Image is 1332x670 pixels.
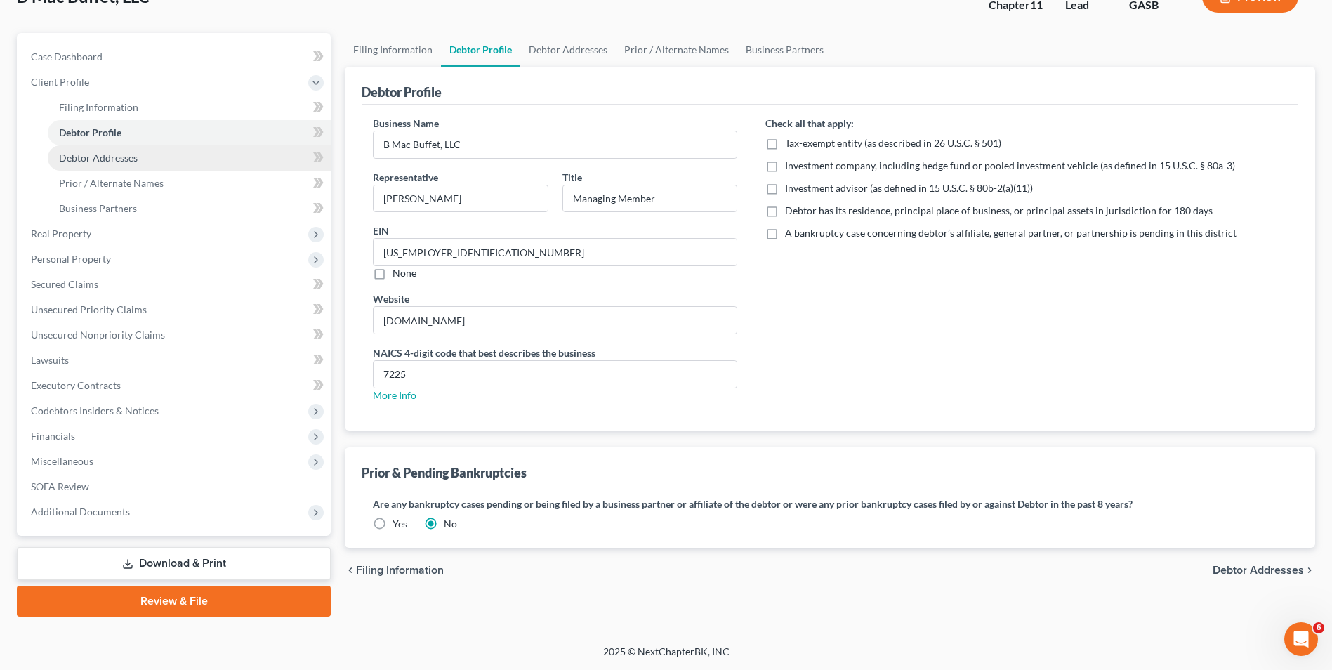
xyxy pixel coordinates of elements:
[374,239,737,265] input: --
[441,33,520,67] a: Debtor Profile
[373,223,389,238] label: EIN
[373,170,438,185] label: Representative
[31,354,69,366] span: Lawsuits
[31,405,159,416] span: Codebtors Insiders & Notices
[393,266,416,280] label: None
[1313,622,1324,633] span: 6
[31,228,91,239] span: Real Property
[20,474,331,499] a: SOFA Review
[373,116,439,131] label: Business Name
[31,480,89,492] span: SOFA Review
[362,464,527,481] div: Prior & Pending Bankruptcies
[31,430,75,442] span: Financials
[20,272,331,297] a: Secured Claims
[59,126,121,138] span: Debtor Profile
[785,204,1213,216] span: Debtor has its residence, principal place of business, or principal assets in jurisdiction for 18...
[785,137,1001,149] span: Tax-exempt entity (as described in 26 U.S.C. § 501)
[785,182,1033,194] span: Investment advisor (as defined in 15 U.S.C. § 80b-2(a)(11))
[1213,565,1304,576] span: Debtor Addresses
[48,95,331,120] a: Filing Information
[20,373,331,398] a: Executory Contracts
[31,303,147,315] span: Unsecured Priority Claims
[48,196,331,221] a: Business Partners
[31,253,111,265] span: Personal Property
[48,145,331,171] a: Debtor Addresses
[356,565,444,576] span: Filing Information
[31,379,121,391] span: Executory Contracts
[373,346,595,360] label: NAICS 4-digit code that best describes the business
[1284,622,1318,656] iframe: Intercom live chat
[785,227,1237,239] span: A bankruptcy case concerning debtor’s affiliate, general partner, or partnership is pending in th...
[266,645,1067,670] div: 2025 © NextChapterBK, INC
[785,159,1235,171] span: Investment company, including hedge fund or pooled investment vehicle (as defined in 15 U.S.C. § ...
[374,131,737,158] input: Enter name...
[20,322,331,348] a: Unsecured Nonpriority Claims
[48,171,331,196] a: Prior / Alternate Names
[737,33,832,67] a: Business Partners
[17,586,331,617] a: Review & File
[48,120,331,145] a: Debtor Profile
[1304,565,1315,576] i: chevron_right
[345,565,444,576] button: chevron_left Filing Information
[1213,565,1315,576] button: Debtor Addresses chevron_right
[59,177,164,189] span: Prior / Alternate Names
[59,152,138,164] span: Debtor Addresses
[374,185,548,212] input: Enter representative...
[31,51,103,63] span: Case Dashboard
[373,389,416,401] a: More Info
[563,185,737,212] input: Enter title...
[31,506,130,518] span: Additional Documents
[59,101,138,113] span: Filing Information
[345,33,441,67] a: Filing Information
[520,33,616,67] a: Debtor Addresses
[59,202,137,214] span: Business Partners
[20,348,331,373] a: Lawsuits
[616,33,737,67] a: Prior / Alternate Names
[393,517,407,531] label: Yes
[31,76,89,88] span: Client Profile
[17,547,331,580] a: Download & Print
[20,297,331,322] a: Unsecured Priority Claims
[374,361,737,388] input: XXXX
[444,517,457,531] label: No
[362,84,442,100] div: Debtor Profile
[373,497,1287,511] label: Are any bankruptcy cases pending or being filed by a business partner or affiliate of the debtor ...
[373,291,409,306] label: Website
[31,329,165,341] span: Unsecured Nonpriority Claims
[31,278,98,290] span: Secured Claims
[562,170,582,185] label: Title
[31,455,93,467] span: Miscellaneous
[345,565,356,576] i: chevron_left
[374,307,737,334] input: --
[765,116,854,131] label: Check all that apply:
[20,44,331,70] a: Case Dashboard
